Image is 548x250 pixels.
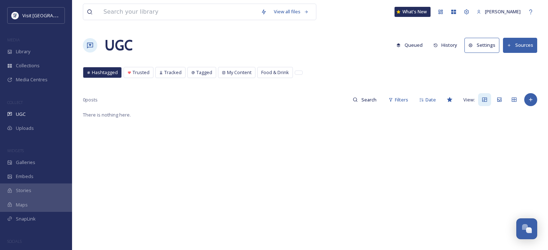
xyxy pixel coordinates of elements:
[16,111,26,118] span: UGC
[7,100,23,105] span: COLLECT
[393,38,426,52] button: Queued
[16,187,31,194] span: Stories
[7,37,20,42] span: MEDIA
[16,215,36,222] span: SnapLink
[133,69,150,76] span: Trusted
[164,69,182,76] span: Tracked
[83,96,98,103] span: 0 posts
[463,96,475,103] span: View:
[503,38,537,53] button: Sources
[516,218,537,239] button: Open Chat
[16,62,40,69] span: Collections
[16,159,35,166] span: Galleries
[7,148,24,153] span: WIDGETS
[22,12,78,19] span: Visit [GEOGRAPHIC_DATA]
[16,125,34,132] span: Uploads
[16,173,34,180] span: Embeds
[395,96,408,103] span: Filters
[270,5,312,19] a: View all files
[393,38,430,52] a: Queued
[104,35,133,56] a: UGC
[473,5,524,19] a: [PERSON_NAME]
[83,112,131,118] span: There is nothing here.
[16,201,28,208] span: Maps
[16,48,30,55] span: Library
[227,69,251,76] span: My Content
[485,8,521,15] span: [PERSON_NAME]
[426,96,436,103] span: Date
[430,38,465,52] a: History
[464,38,503,53] a: Settings
[464,38,499,53] button: Settings
[395,7,431,17] a: What's New
[358,92,381,107] input: Search
[12,12,19,19] img: Untitled%20design%20%2897%29.png
[430,38,461,52] button: History
[16,76,48,83] span: Media Centres
[92,69,118,76] span: Hashtagged
[7,238,22,244] span: SOCIALS
[100,4,257,20] input: Search your library
[196,69,212,76] span: Tagged
[261,69,289,76] span: Food & Drink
